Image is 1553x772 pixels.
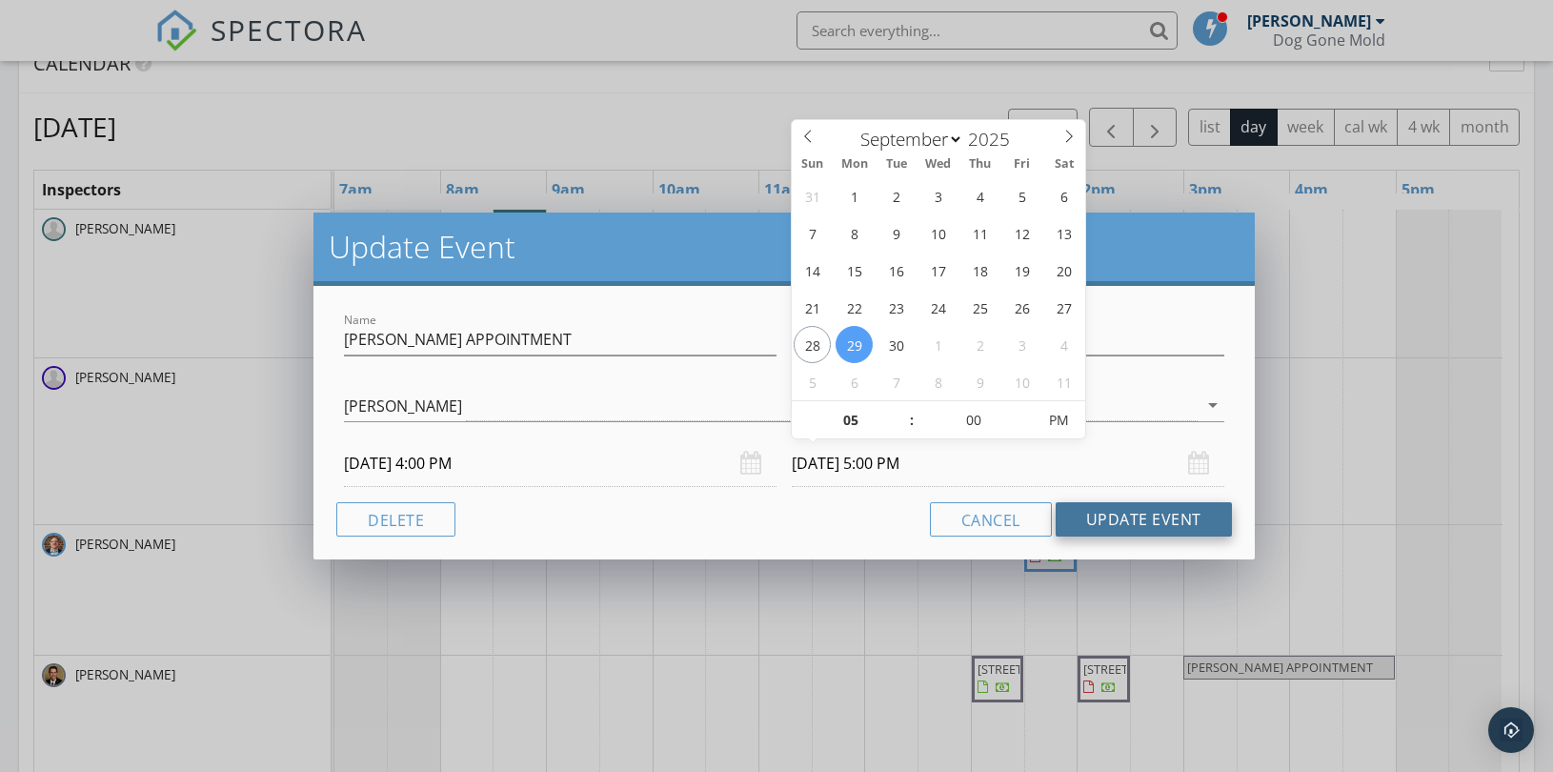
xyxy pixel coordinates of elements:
span: Mon [834,158,876,171]
span: September 7, 2025 [794,214,831,252]
span: Tue [876,158,918,171]
span: September 19, 2025 [1003,252,1040,289]
span: September 24, 2025 [919,289,957,326]
span: August 31, 2025 [794,177,831,214]
span: September 12, 2025 [1003,214,1040,252]
input: Year [963,127,1026,152]
span: Sat [1043,158,1085,171]
span: October 5, 2025 [794,363,831,400]
span: September 30, 2025 [877,326,915,363]
span: October 8, 2025 [919,363,957,400]
span: October 2, 2025 [961,326,998,363]
button: Delete [336,502,455,537]
span: September 21, 2025 [794,289,831,326]
span: September 22, 2025 [836,289,873,326]
span: September 2, 2025 [877,177,915,214]
span: September 13, 2025 [1045,214,1082,252]
span: September 6, 2025 [1045,177,1082,214]
span: September 14, 2025 [794,252,831,289]
span: October 6, 2025 [836,363,873,400]
span: September 23, 2025 [877,289,915,326]
span: September 5, 2025 [1003,177,1040,214]
span: September 3, 2025 [919,177,957,214]
span: September 9, 2025 [877,214,915,252]
span: October 4, 2025 [1045,326,1082,363]
button: Cancel [930,502,1052,537]
div: [PERSON_NAME] [344,397,462,415]
span: Wed [918,158,959,171]
h2: Update Event [329,228,1240,266]
span: September 28, 2025 [794,326,831,363]
span: October 11, 2025 [1045,363,1082,400]
span: September 25, 2025 [961,289,998,326]
span: September 8, 2025 [836,214,873,252]
span: : [909,401,915,439]
span: September 1, 2025 [836,177,873,214]
span: September 26, 2025 [1003,289,1040,326]
span: September 4, 2025 [961,177,998,214]
span: September 27, 2025 [1045,289,1082,326]
div: Open Intercom Messenger [1488,707,1534,753]
span: September 15, 2025 [836,252,873,289]
span: October 9, 2025 [961,363,998,400]
span: Thu [959,158,1001,171]
span: Click to toggle [1032,401,1084,439]
span: September 16, 2025 [877,252,915,289]
span: October 3, 2025 [1003,326,1040,363]
span: September 20, 2025 [1045,252,1082,289]
span: October 10, 2025 [1003,363,1040,400]
span: September 17, 2025 [919,252,957,289]
input: Select date [792,440,1224,487]
span: October 1, 2025 [919,326,957,363]
span: October 7, 2025 [877,363,915,400]
i: arrow_drop_down [1201,394,1224,416]
input: Select date [344,440,776,487]
span: September 10, 2025 [919,214,957,252]
span: Fri [1001,158,1043,171]
button: Update Event [1056,502,1232,537]
span: September 11, 2025 [961,214,998,252]
span: September 29, 2025 [836,326,873,363]
span: Sun [792,158,834,171]
span: September 18, 2025 [961,252,998,289]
